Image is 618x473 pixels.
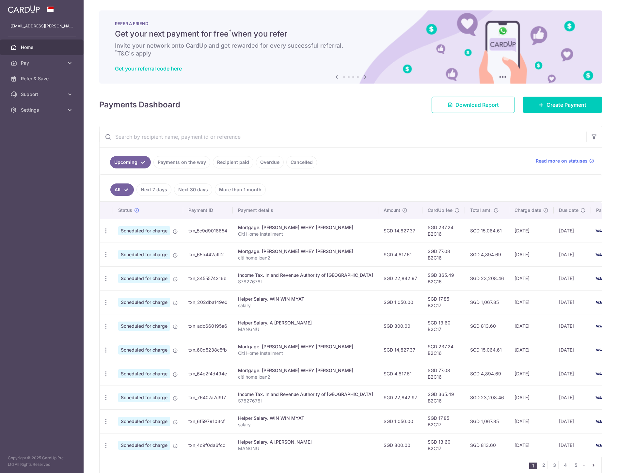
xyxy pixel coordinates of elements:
[136,183,171,196] a: Next 7 days
[238,398,373,404] p: S7827678I
[183,433,233,457] td: txn_4c9f0da6fcc
[509,266,554,290] td: [DATE]
[554,290,591,314] td: [DATE]
[465,266,509,290] td: SGD 23,208.46
[378,386,422,409] td: SGD 22,842.97
[118,322,170,331] span: Scheduled for charge
[593,322,606,330] img: Bank Card
[378,362,422,386] td: SGD 4,817.61
[465,338,509,362] td: SGD 15,064.61
[118,207,132,213] span: Status
[554,386,591,409] td: [DATE]
[593,394,606,402] img: Bank Card
[554,314,591,338] td: [DATE]
[465,409,509,433] td: SGD 1,067.85
[10,23,73,29] p: [EMAIL_ADDRESS][PERSON_NAME][DOMAIN_NAME]
[547,101,586,109] span: Create Payment
[183,243,233,266] td: txn_65b442afff2
[238,320,373,326] div: Helper Salary. A [PERSON_NAME]
[378,290,422,314] td: SGD 1,050.00
[238,439,373,445] div: Helper Salary. A [PERSON_NAME]
[422,386,465,409] td: SGD 365.49 B2C16
[238,248,373,255] div: Mortgage. [PERSON_NAME] WHEY [PERSON_NAME]
[238,272,373,278] div: Income Tax. Inland Revenue Authority of [GEOGRAPHIC_DATA]
[509,219,554,243] td: [DATE]
[536,158,588,164] span: Read more on statuses
[183,362,233,386] td: txn_64e2f4d494e
[183,202,233,219] th: Payment ID
[554,243,591,266] td: [DATE]
[174,183,212,196] a: Next 30 days
[422,409,465,433] td: SGD 17.85 B2C17
[115,29,587,39] h5: Get your next payment for free when you refer
[238,374,373,380] p: citi home loan2
[536,158,594,164] a: Read more on statuses
[99,10,602,84] img: RAF banner
[509,409,554,433] td: [DATE]
[509,338,554,362] td: [DATE]
[422,433,465,457] td: SGD 13.60 B2C17
[515,207,541,213] span: Charge date
[238,224,373,231] div: Mortgage. [PERSON_NAME] WHEY [PERSON_NAME]
[118,345,170,355] span: Scheduled for charge
[118,417,170,426] span: Scheduled for charge
[238,445,373,452] p: MANGNU
[465,386,509,409] td: SGD 23,208.46
[529,457,601,473] nav: pager
[384,207,400,213] span: Amount
[455,101,499,109] span: Download Report
[378,433,422,457] td: SGD 800.00
[572,461,580,469] a: 5
[183,266,233,290] td: txn_3455574216b
[432,97,515,113] a: Download Report
[238,367,373,374] div: Mortgage. [PERSON_NAME] WHEY [PERSON_NAME]
[554,409,591,433] td: [DATE]
[428,207,452,213] span: CardUp fee
[378,219,422,243] td: SGD 14,827.37
[100,126,586,147] input: Search by recipient name, payment id or reference
[118,250,170,259] span: Scheduled for charge
[422,290,465,314] td: SGD 17.85 B2C17
[378,314,422,338] td: SGD 800.00
[110,156,151,168] a: Upcoming
[422,266,465,290] td: SGD 365.49 B2C16
[183,314,233,338] td: txn_adc660195a6
[465,433,509,457] td: SGD 813.60
[213,156,253,168] a: Recipient paid
[593,298,606,306] img: Bank Card
[118,369,170,378] span: Scheduled for charge
[21,60,64,66] span: Pay
[378,409,422,433] td: SGD 1,050.00
[593,441,606,449] img: Bank Card
[422,362,465,386] td: SGD 77.08 B2C16
[118,298,170,307] span: Scheduled for charge
[465,290,509,314] td: SGD 1,067.85
[554,219,591,243] td: [DATE]
[465,243,509,266] td: SGD 4,894.69
[238,231,373,237] p: Citi Home Installment
[99,99,180,111] h4: Payments Dashboard
[576,453,611,470] iframe: Opens a widget where you can find more information
[21,91,64,98] span: Support
[559,207,578,213] span: Due date
[238,296,373,302] div: Helper Salary. WIN WIN MYAT
[8,5,40,13] img: CardUp
[153,156,210,168] a: Payments on the way
[509,433,554,457] td: [DATE]
[422,243,465,266] td: SGD 77.08 B2C16
[256,156,284,168] a: Overdue
[465,314,509,338] td: SGD 813.60
[183,290,233,314] td: txn_202dba149e0
[183,409,233,433] td: txn_6f5979103cf
[593,251,606,259] img: Bank Card
[238,391,373,398] div: Income Tax. Inland Revenue Authority of [GEOGRAPHIC_DATA]
[238,278,373,285] p: S7827678I
[183,219,233,243] td: txn_5c9d9018654
[529,463,537,469] li: 1
[118,274,170,283] span: Scheduled for charge
[115,65,182,72] a: Get your referral code here
[21,44,64,51] span: Home
[593,418,606,425] img: Bank Card
[238,302,373,309] p: salary
[509,243,554,266] td: [DATE]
